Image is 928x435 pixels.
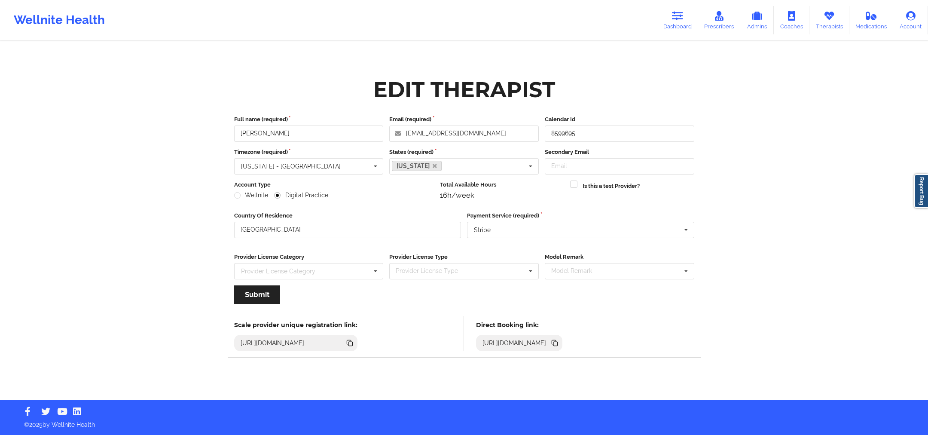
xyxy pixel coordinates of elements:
[467,211,694,220] label: Payment Service (required)
[274,192,328,199] label: Digital Practice
[389,126,539,142] input: Email address
[234,253,384,261] label: Provider License Category
[583,182,640,190] label: Is this a test Provider?
[479,339,550,347] div: [URL][DOMAIN_NAME]
[237,339,308,347] div: [URL][DOMAIN_NAME]
[474,227,491,233] div: Stripe
[893,6,928,34] a: Account
[809,6,849,34] a: Therapists
[241,163,341,169] div: [US_STATE] - [GEOGRAPHIC_DATA]
[234,285,280,304] button: Submit
[440,191,564,199] div: 16h/week
[545,126,694,142] input: Calendar Id
[774,6,809,34] a: Coaches
[698,6,741,34] a: Prescribers
[740,6,774,34] a: Admins
[234,321,357,329] h5: Scale provider unique registration link:
[545,158,694,175] input: Email
[234,115,384,124] label: Full name (required)
[849,6,894,34] a: Medications
[545,253,694,261] label: Model Remark
[545,115,694,124] label: Calendar Id
[392,161,442,171] a: [US_STATE]
[476,321,562,329] h5: Direct Booking link:
[241,268,315,274] div: Provider License Category
[234,126,384,142] input: Full name
[389,115,539,124] label: Email (required)
[389,148,539,156] label: States (required)
[914,174,928,208] a: Report Bug
[234,148,384,156] label: Timezone (required)
[373,76,555,103] div: Edit Therapist
[389,253,539,261] label: Provider License Type
[440,181,564,189] label: Total Available Hours
[545,148,694,156] label: Secondary Email
[234,181,434,189] label: Account Type
[657,6,698,34] a: Dashboard
[394,266,470,276] div: Provider License Type
[234,192,269,199] label: Wellnite
[549,266,604,276] div: Model Remark
[234,211,461,220] label: Country Of Residence
[18,414,910,429] p: © 2025 by Wellnite Health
